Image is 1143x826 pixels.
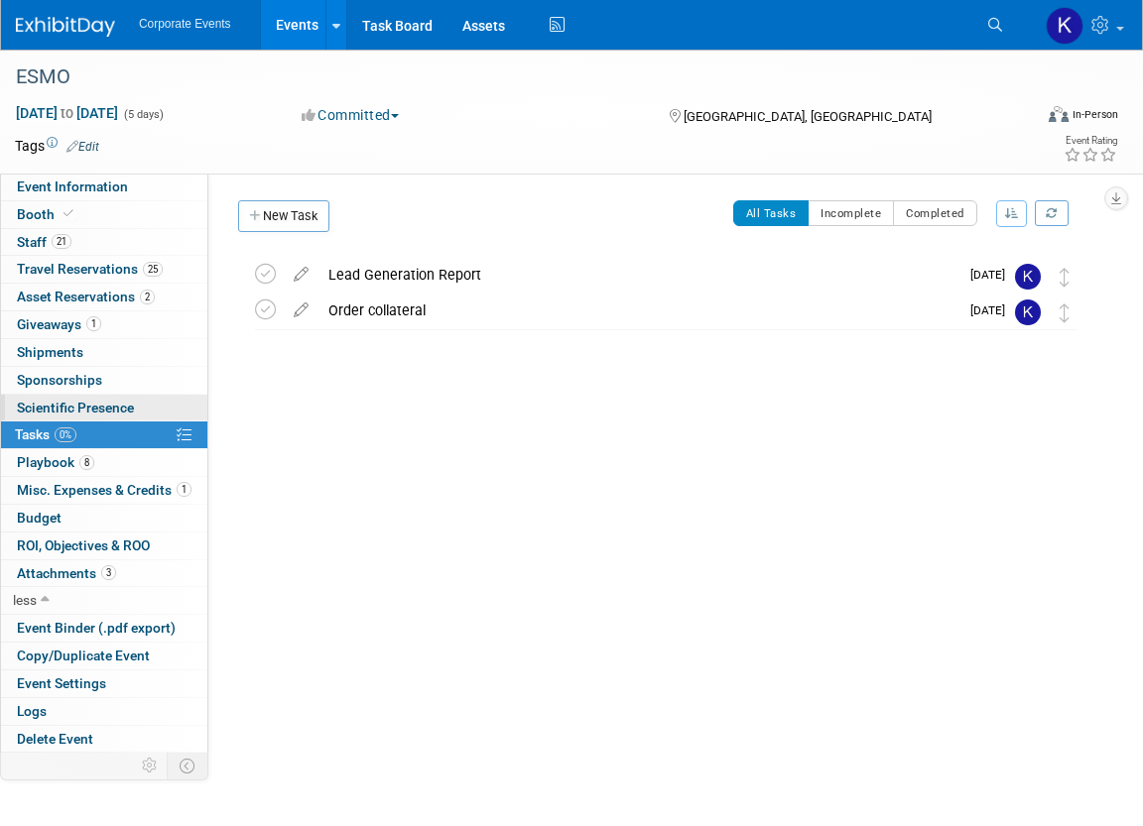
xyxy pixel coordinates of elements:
i: Move task [1060,303,1070,322]
span: 2 [140,290,155,304]
a: Asset Reservations2 [1,284,207,310]
span: Logs [17,703,47,719]
span: 1 [86,316,101,331]
a: Scientific Presence [1,395,207,421]
div: Event Rating [1064,136,1117,146]
button: Completed [893,200,977,226]
span: [GEOGRAPHIC_DATA], [GEOGRAPHIC_DATA] [684,109,932,124]
a: Logs [1,698,207,725]
td: Toggle Event Tabs [168,753,208,778]
a: Misc. Expenses & Credits1 [1,477,207,504]
div: ESMO [9,59,1010,95]
span: Staff [17,234,71,250]
a: Giveaways1 [1,311,207,338]
a: Attachments3 [1,560,207,587]
span: 1 [177,482,191,497]
button: All Tasks [733,200,810,226]
div: Event Format [947,103,1118,133]
i: Booth reservation complete [63,208,73,219]
span: less [13,592,37,608]
span: 3 [101,565,116,580]
a: New Task [238,200,329,232]
a: Playbook8 [1,449,207,476]
button: Incomplete [808,200,894,226]
span: Booth [17,206,77,222]
a: Event Binder (.pdf export) [1,615,207,642]
div: In-Person [1072,107,1118,122]
span: Sponsorships [17,372,102,388]
a: Tasks0% [1,421,207,448]
a: Budget [1,505,207,531]
a: Event Information [1,174,207,200]
a: Event Settings [1,670,207,697]
div: Lead Generation Report [318,258,958,292]
img: Keirsten Davis [1015,264,1041,290]
a: Booth [1,201,207,228]
span: Giveaways [17,316,101,332]
a: Shipments [1,339,207,366]
span: Event Information [17,178,128,194]
span: 0% [55,427,76,442]
span: Event Binder (.pdf export) [17,620,176,636]
span: 8 [79,455,94,470]
span: [DATE] [DATE] [15,104,119,122]
span: Scientific Presence [17,400,134,415]
span: [DATE] [970,303,1015,317]
img: Keirsten Davis [1015,299,1041,325]
span: 21 [52,234,71,249]
a: edit [284,301,318,319]
span: Shipments [17,344,83,360]
span: Copy/Duplicate Event [17,648,150,663]
span: Tasks [15,426,76,442]
span: Misc. Expenses & Credits [17,482,191,498]
span: Asset Reservations [17,289,155,304]
span: Playbook [17,454,94,470]
span: 25 [143,262,163,277]
a: Copy/Duplicate Event [1,643,207,669]
a: Delete Event [1,726,207,753]
span: Travel Reservations [17,261,163,277]
img: Format-Inperson.png [1049,106,1069,122]
a: Edit [66,140,99,154]
a: Sponsorships [1,367,207,394]
span: Corporate Events [139,17,231,31]
span: ROI, Objectives & ROO [17,537,150,553]
td: Tags [15,136,99,156]
span: Budget [17,510,62,526]
a: less [1,587,207,614]
img: Kelly Marcom [1046,7,1083,45]
div: Order collateral [318,294,958,327]
span: Delete Event [17,731,93,747]
span: Event Settings [17,675,106,691]
a: Staff21 [1,229,207,256]
a: Travel Reservations25 [1,256,207,283]
a: Refresh [1035,200,1069,226]
span: [DATE] [970,268,1015,282]
span: to [58,105,76,121]
span: Attachments [17,565,116,581]
img: ExhibitDay [16,17,115,37]
button: Committed [295,105,407,125]
i: Move task [1060,268,1070,287]
td: Personalize Event Tab Strip [133,753,168,778]
a: ROI, Objectives & ROO [1,532,207,559]
a: edit [284,266,318,284]
span: (5 days) [122,108,164,121]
